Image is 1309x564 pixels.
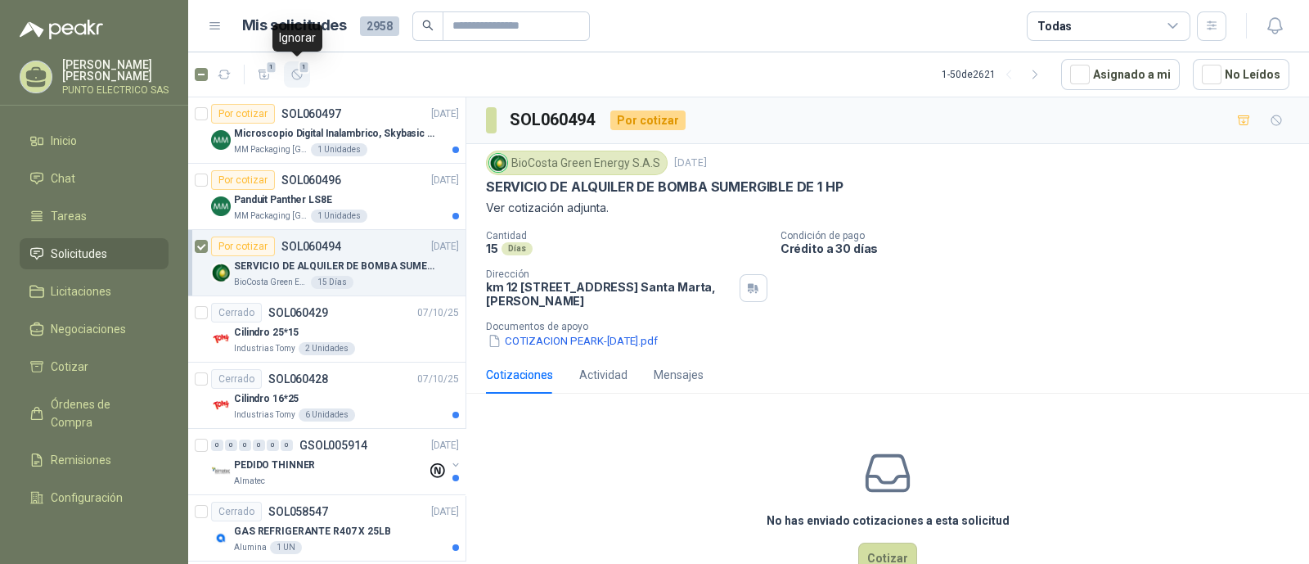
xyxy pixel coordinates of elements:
[299,440,367,451] p: GSOL005914
[211,435,462,488] a: 0 0 0 0 0 0 GSOL005914[DATE] Company LogoPEDIDO THINNERAlmatec
[20,201,169,232] a: Tareas
[486,280,733,308] p: km 12 [STREET_ADDRESS] Santa Marta , [PERSON_NAME]
[281,440,293,451] div: 0
[234,210,308,223] p: MM Packaging [GEOGRAPHIC_DATA]
[234,325,299,341] p: Cilindro 25*15
[211,196,231,216] img: Company Logo
[20,238,169,269] a: Solicitudes
[62,59,169,82] p: [PERSON_NAME] [PERSON_NAME]
[51,451,111,469] span: Remisiones
[234,143,308,156] p: MM Packaging [GEOGRAPHIC_DATA]
[284,61,310,88] button: 1
[51,395,153,431] span: Órdenes de Compra
[211,237,275,256] div: Por cotizar
[211,502,262,521] div: Cerrado
[211,263,231,282] img: Company Logo
[486,178,843,196] p: SERVICIO DE ALQUILER DE BOMBA SUMERGIBLE DE 1 HP
[20,389,169,438] a: Órdenes de Compra
[502,242,533,255] div: Días
[234,192,332,208] p: Panduit Panther LS8E
[51,169,75,187] span: Chat
[20,20,103,39] img: Logo peakr
[234,342,295,355] p: Industrias Tomy
[20,482,169,513] a: Configuración
[51,132,77,150] span: Inicio
[251,61,277,88] button: 1
[225,440,237,451] div: 0
[486,332,659,350] button: COTIZACION PEARK-[DATE].pdf
[780,230,1302,241] p: Condición de pago
[51,207,87,225] span: Tareas
[234,524,391,539] p: GAS REFRIGERANTE R407 X 25LB
[188,97,466,164] a: Por cotizarSOL060497[DATE] Company LogoMicroscopio Digital Inalambrico, Skybasic 50x-1000x, Ampli...
[422,20,434,31] span: search
[486,199,1289,217] p: Ver cotización adjunta.
[234,391,299,407] p: Cilindro 16*25
[20,314,169,345] a: Negociaciones
[767,512,1010,530] h3: No has enviado cotizaciones a esta solicitud
[51,282,111,300] span: Licitaciones
[780,241,1302,255] p: Crédito a 30 días
[942,61,1048,88] div: 1 - 50 de 2621
[211,170,275,190] div: Por cotizar
[431,106,459,122] p: [DATE]
[211,303,262,323] div: Cerrado
[268,373,328,385] p: SOL060428
[610,111,686,130] div: Por cotizar
[234,126,438,142] p: Microscopio Digital Inalambrico, Skybasic 50x-1000x, Ampliac
[431,239,459,255] p: [DATE]
[20,520,169,551] a: Manuales y ayuda
[211,369,262,389] div: Cerrado
[211,528,231,548] img: Company Logo
[486,321,1302,332] p: Documentos de apoyo
[311,210,367,223] div: 1 Unidades
[268,506,328,517] p: SOL058547
[234,276,308,289] p: BioCosta Green Energy S.A.S
[311,143,367,156] div: 1 Unidades
[266,61,277,74] span: 1
[211,130,231,150] img: Company Logo
[234,475,265,488] p: Almatec
[211,440,223,451] div: 0
[188,164,466,230] a: Por cotizarSOL060496[DATE] Company LogoPanduit Panther LS8EMM Packaging [GEOGRAPHIC_DATA]1 Unidades
[20,276,169,307] a: Licitaciones
[1061,59,1180,90] button: Asignado a mi
[234,458,315,473] p: PEDIDO THINNER
[1193,59,1289,90] button: No Leídos
[20,163,169,194] a: Chat
[579,366,628,384] div: Actividad
[234,541,267,554] p: Alumina
[486,241,498,255] p: 15
[281,174,341,186] p: SOL060496
[1037,17,1072,35] div: Todas
[431,504,459,520] p: [DATE]
[20,351,169,382] a: Cotizar
[486,230,767,241] p: Cantidad
[51,320,126,338] span: Negociaciones
[417,372,459,387] p: 07/10/25
[486,151,668,175] div: BioCosta Green Energy S.A.S
[486,366,553,384] div: Cotizaciones
[311,276,353,289] div: 15 Días
[299,342,355,355] div: 2 Unidades
[268,307,328,318] p: SOL060429
[242,14,347,38] h1: Mis solicitudes
[489,154,507,172] img: Company Logo
[188,296,466,363] a: CerradoSOL06042907/10/25 Company LogoCilindro 25*15Industrias Tomy2 Unidades
[431,438,459,453] p: [DATE]
[299,61,310,74] span: 1
[674,156,707,171] p: [DATE]
[486,268,733,280] p: Dirección
[20,125,169,156] a: Inicio
[211,104,275,124] div: Por cotizar
[234,408,295,422] p: Industrias Tomy
[239,440,251,451] div: 0
[510,107,597,133] h3: SOL060494
[20,444,169,476] a: Remisiones
[188,495,466,562] a: CerradoSOL058547[DATE] Company LogoGAS REFRIGERANTE R407 X 25LBAlumina1 UN
[267,440,279,451] div: 0
[234,259,438,274] p: SERVICIO DE ALQUILER DE BOMBA SUMERGIBLE DE 1 HP
[417,305,459,321] p: 07/10/25
[51,489,123,507] span: Configuración
[654,366,704,384] div: Mensajes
